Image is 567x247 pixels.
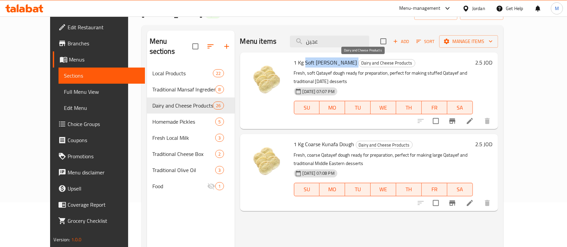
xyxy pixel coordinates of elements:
[466,117,474,125] a: Edit menu item
[445,37,493,46] span: Manage items
[399,4,441,12] div: Menu-management
[450,184,470,194] span: SA
[207,182,215,190] svg: Inactive section
[356,141,412,149] span: Dairy and Cheese Products
[444,195,460,211] button: Branch-specific-item
[53,197,145,213] a: Coverage Report
[319,183,345,196] button: MO
[53,132,145,148] a: Coupons
[213,101,224,110] div: items
[447,183,473,196] button: SA
[69,55,140,64] span: Menus
[294,151,473,168] p: Fresh, coarse Qatayef dough ready for preparation, perfect for making large Qatayef and tradition...
[152,134,216,142] span: Fresh Local Milk
[213,69,224,77] div: items
[53,164,145,180] a: Menu disclaimer
[150,36,192,56] h2: Menu sections
[359,59,415,67] span: Dairy and Cheese Products
[215,150,224,158] div: items
[348,184,368,194] span: TU
[68,120,140,128] span: Choice Groups
[297,103,317,113] span: SU
[439,35,498,48] button: Manage items
[53,180,145,197] a: Upsell
[59,84,145,100] a: Full Menu View
[53,19,145,35] a: Edit Restaurant
[152,69,213,77] span: Local Products
[152,182,207,190] span: Food
[424,103,445,113] span: FR
[479,195,495,211] button: delete
[147,178,235,194] div: Food1
[215,166,224,174] div: items
[53,35,145,51] a: Branches
[348,103,368,113] span: TU
[53,213,145,229] a: Grocery Checklist
[294,57,357,68] span: 1 Kg Soft [PERSON_NAME]
[147,97,235,114] div: Dairy and Cheese Products26
[213,102,223,109] span: 26
[53,235,70,244] span: Version:
[216,183,223,190] span: 1
[396,101,422,114] button: TH
[555,5,559,12] span: M
[245,58,289,101] img: 1 Kg Soft Kunafa Dough
[390,36,412,47] span: Add item
[152,85,216,93] span: Traditional Mansaf Ingredients
[215,134,224,142] div: items
[147,162,235,178] div: Traditional Olive Oil3
[147,146,235,162] div: Traditional Cheese Box2
[64,72,140,80] span: Sections
[373,103,393,113] span: WE
[297,184,317,194] span: SU
[219,38,235,54] button: Add section
[450,103,470,113] span: SA
[68,39,140,47] span: Branches
[294,101,320,114] button: SU
[416,38,435,45] span: Sort
[152,166,216,174] span: Traditional Olive Oil
[465,9,498,18] span: export
[424,184,445,194] span: FR
[290,36,369,47] input: search
[476,139,493,149] h6: 2.5 JOD
[68,217,140,225] span: Grocery Checklist
[59,68,145,84] a: Sections
[68,152,140,160] span: Promotions
[152,150,216,158] span: Traditional Cheese Box
[68,184,140,193] span: Upsell
[215,118,224,126] div: items
[420,9,452,18] span: import
[371,183,396,196] button: WE
[68,168,140,176] span: Menu disclaimer
[240,36,277,46] h2: Menu items
[429,196,443,210] span: Select to update
[216,86,223,93] span: 8
[213,70,223,77] span: 22
[466,199,474,207] a: Edit menu item
[345,101,371,114] button: TU
[53,148,145,164] a: Promotions
[215,182,224,190] div: items
[476,58,493,67] h6: 2.5 JOD
[147,81,235,97] div: Traditional Mansaf Ingredients8
[147,114,235,130] div: Homemade Pickles5
[152,118,216,126] span: Homemade Pickles
[216,151,223,157] span: 2
[447,101,473,114] button: SA
[147,63,235,197] nav: Menu sections
[294,139,354,149] span: 1 Kg Coarse Kunafa Dough
[216,135,223,141] span: 3
[472,5,485,12] div: Jordan
[147,65,235,81] div: Local Products22
[68,201,140,209] span: Coverage Report
[294,183,320,196] button: SU
[422,183,447,196] button: FR
[64,88,140,96] span: Full Menu View
[422,101,447,114] button: FR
